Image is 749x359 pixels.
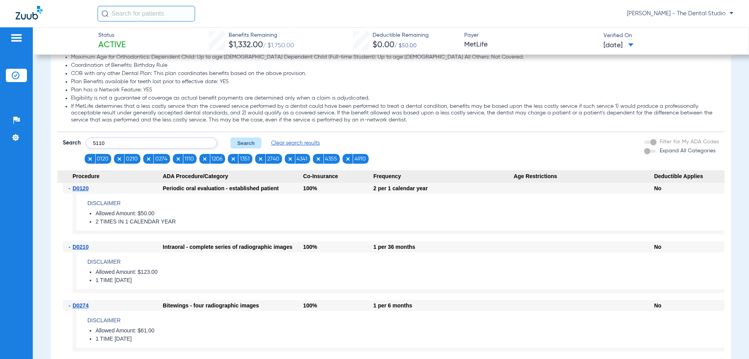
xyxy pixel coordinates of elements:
[86,138,217,148] input: Search by ADA code or keyword…
[146,156,151,162] img: x.svg
[87,316,724,325] h4: Disclaimer
[231,156,236,162] img: x.svg
[464,31,597,39] span: Payer
[98,40,126,51] span: Active
[126,155,138,163] span: 0210
[71,54,719,61] li: Maximum Age for Orthodontics: Dependent Child: Up to age [DEMOGRAPHIC_DATA] Dependent Child (Full...
[660,148,715,154] span: Expand All Categories
[71,70,719,77] li: COB with any other Dental Plan: This plan coordinates benefits based on the above provision.
[303,170,373,183] span: Co-Insurance
[710,321,749,359] iframe: Chat Widget
[87,199,724,207] h4: Disclaimer
[514,170,654,183] span: Age Restrictions
[394,43,417,48] span: / $50.00
[71,62,719,69] li: Coordination of Benefits: Birthday Rule
[373,170,514,183] span: Frequency
[163,241,303,252] div: Intraoral - complete series of radiographic images
[96,218,724,225] li: 2 TIMES IN 1 CALENDAR YEAR
[603,41,634,50] span: [DATE]
[658,138,719,146] label: Filter for My ADA Codes
[98,31,126,39] span: Status
[71,79,719,86] li: Plan Benefits available for teeth lost prior to effective date: YES
[163,170,303,183] span: ADA Procedure/Category
[654,183,724,194] div: No
[325,155,337,163] span: 4355
[373,183,514,194] div: 2 per 1 calendar year
[271,139,320,147] span: Clear search results
[229,41,263,49] span: $1,332.00
[231,138,261,148] button: Search
[296,155,307,163] span: 4341
[267,155,279,163] span: 2740
[71,95,719,102] li: Eligibility is not a guarantee of coverage as actual benefit payments are determined only when a ...
[68,300,73,311] span: -
[263,43,294,49] span: / $1,750.00
[603,32,736,40] span: Verified On
[73,185,89,191] span: D0120
[68,183,73,194] span: -
[627,10,733,18] span: [PERSON_NAME] - The Dental Studio
[373,31,429,39] span: Deductible Remaining
[96,269,724,276] li: Allowed Amount: $123.00
[87,258,724,266] h4: Disclaimer
[316,156,321,162] img: x.svg
[654,241,724,252] div: No
[373,41,394,49] span: $0.00
[258,156,263,162] img: x.svg
[57,170,163,183] span: Procedure
[98,6,195,21] input: Search for patients
[176,156,181,162] img: x.svg
[101,10,108,17] img: Search Icon
[71,87,719,94] li: Plan has a Network Feature: YES
[654,300,724,311] div: No
[303,300,373,311] div: 100%
[117,156,122,162] img: x.svg
[211,155,222,163] span: 1206
[73,244,89,250] span: D0210
[464,40,597,50] span: MetLife
[63,139,81,147] span: Search
[96,277,724,284] li: 1 TIME [DATE]
[10,33,23,43] img: hamburger-icon
[202,156,208,162] img: x.svg
[303,241,373,252] div: 100%
[96,210,724,217] li: Allowed Amount: $50.00
[68,241,73,252] span: -
[96,327,724,334] li: Allowed Amount: $61.00
[185,155,194,163] span: 1110
[654,170,724,183] span: Deductible Applies
[163,300,303,311] div: Bitewings - four radiographic images
[288,156,293,162] img: x.svg
[97,155,108,163] span: 0120
[16,6,43,20] img: Zuub Logo
[373,241,514,252] div: 1 per 36 months
[87,156,93,162] img: x.svg
[229,31,294,39] span: Benefits Remaining
[73,302,89,309] span: D0274
[155,155,167,163] span: 0274
[71,103,719,124] li: If MetLife determines that a less costly service than the covered service performed by a dentist ...
[303,183,373,194] div: 100%
[355,155,366,163] span: 4910
[345,156,351,162] img: x.svg
[163,183,303,194] div: Periodic oral evaluation - established patient
[373,300,514,311] div: 1 per 6 months
[240,155,250,163] span: 1351
[96,336,724,343] li: 1 TIME [DATE]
